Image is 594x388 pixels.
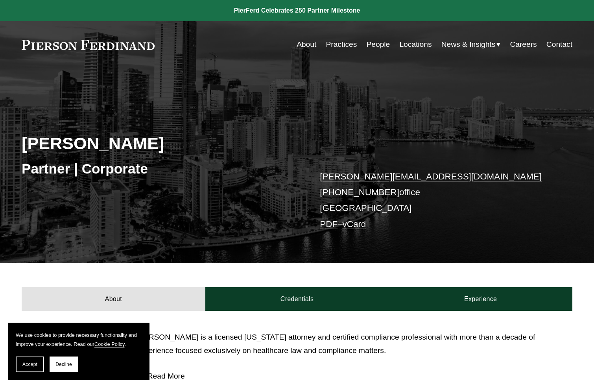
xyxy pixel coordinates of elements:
[22,362,37,367] span: Accept
[22,133,297,153] h2: [PERSON_NAME]
[320,219,338,229] a: PDF
[320,187,399,197] a: [PHONE_NUMBER]
[142,372,572,381] span: Read More
[137,366,572,386] button: Read More
[389,287,572,311] a: Experience
[205,287,389,311] a: Credentials
[510,37,537,52] a: Careers
[297,37,316,52] a: About
[546,37,572,52] a: Contact
[399,37,432,52] a: Locations
[16,357,44,372] button: Accept
[326,37,357,52] a: Practices
[441,37,501,52] a: folder dropdown
[8,323,149,380] section: Cookie banner
[320,169,549,232] p: office [GEOGRAPHIC_DATA] –
[367,37,390,52] a: People
[22,287,205,311] a: About
[343,219,366,229] a: vCard
[441,38,496,52] span: News & Insights
[94,341,125,347] a: Cookie Policy
[50,357,78,372] button: Decline
[137,331,572,358] p: [PERSON_NAME] is a licensed [US_STATE] attorney and certified compliance professional with more t...
[16,331,142,349] p: We use cookies to provide necessary functionality and improve your experience. Read our .
[55,362,72,367] span: Decline
[320,172,542,181] a: [PERSON_NAME][EMAIL_ADDRESS][DOMAIN_NAME]
[22,160,297,177] h3: Partner | Corporate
